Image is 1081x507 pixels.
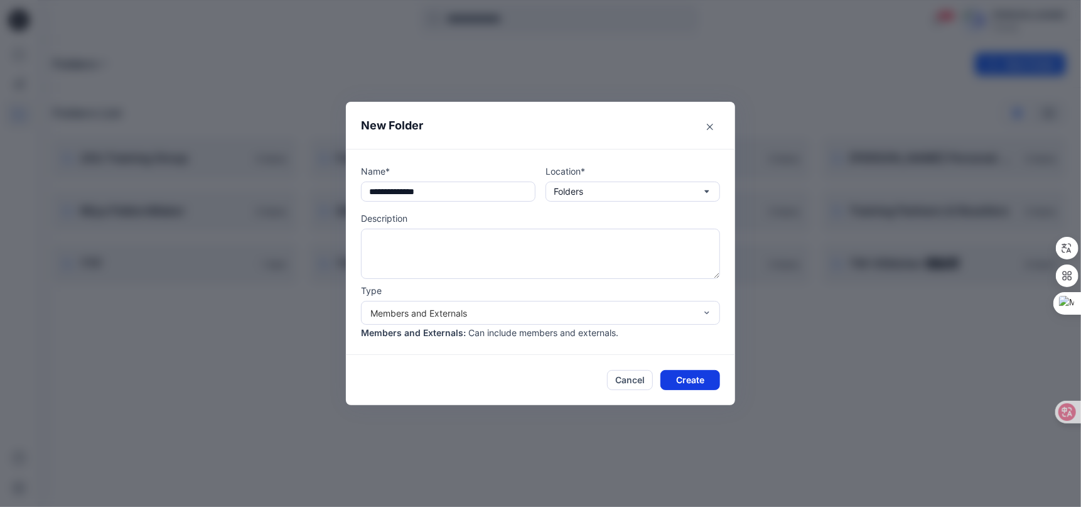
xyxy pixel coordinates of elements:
header: New Folder [346,102,735,149]
button: Create [660,370,720,390]
p: Name* [361,165,535,178]
button: Cancel [607,370,653,390]
p: Folders [554,185,583,199]
p: Members and Externals : [361,326,466,339]
button: Folders [546,182,720,202]
div: Members and Externals [370,307,696,320]
p: Can include members and externals. [468,326,618,339]
p: Location* [546,165,720,178]
p: Type [361,284,720,297]
button: Close [700,117,720,137]
p: Description [361,212,720,225]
